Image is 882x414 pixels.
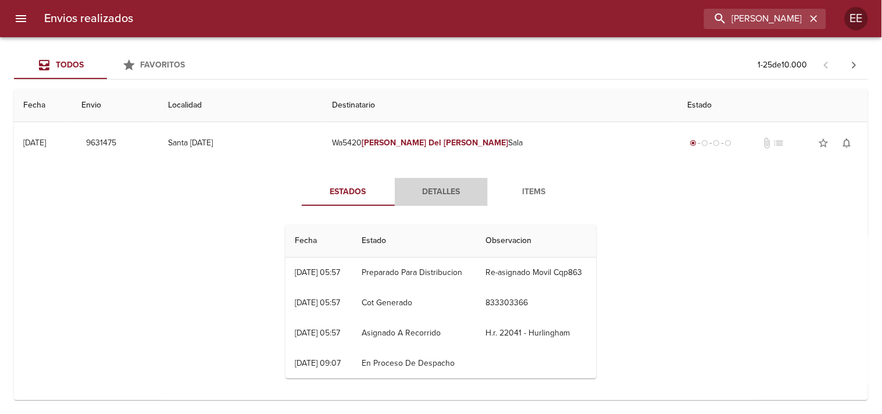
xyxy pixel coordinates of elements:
div: Generado [688,137,734,149]
div: [DATE] 05:57 [295,298,340,308]
span: No tiene documentos adjuntos [762,137,773,149]
button: 9631475 [81,133,121,154]
td: Asignado A Recorrido [353,318,477,348]
h6: Envios realizados [44,9,133,28]
span: radio_button_unchecked [702,140,709,147]
span: radio_button_checked [690,140,697,147]
th: Observacion [477,224,597,258]
span: Items [495,185,574,199]
button: Activar notificaciones [835,131,859,155]
span: Estados [309,185,388,199]
div: Tabs detalle de guia [302,178,581,206]
button: menu [7,5,35,33]
td: Santa [DATE] [159,122,323,164]
button: Agregar a favoritos [812,131,835,155]
div: [DATE] 09:07 [295,358,341,368]
span: Pagina anterior [812,59,840,70]
td: En Proceso De Despacho [353,348,477,379]
td: 833303366 [477,288,597,318]
em: Del [428,138,441,148]
div: [DATE] [23,138,46,148]
div: [DATE] 05:57 [295,267,340,277]
span: radio_button_unchecked [725,140,732,147]
p: 1 - 25 de 10.000 [758,59,808,71]
td: Re-asignado Movil Cqp863 [477,258,597,288]
th: Localidad [159,89,323,122]
div: EE [845,7,868,30]
span: 9631475 [86,136,116,151]
div: [DATE] 05:57 [295,328,340,338]
div: Tabs Envios [14,51,200,79]
th: Fecha [14,89,72,122]
th: Destinatario [323,89,678,122]
th: Envio [72,89,159,122]
span: radio_button_unchecked [713,140,720,147]
td: Cot Generado [353,288,477,318]
th: Fecha [285,224,353,258]
table: Tabla de seguimiento [285,224,597,379]
td: Wa5420 Sala [323,122,678,164]
span: star_border [818,137,830,149]
th: Estado [679,89,868,122]
span: No tiene pedido asociado [773,137,785,149]
em: [PERSON_NAME] [362,138,426,148]
td: Preparado Para Distribucion [353,258,477,288]
span: notifications_none [841,137,853,149]
div: Abrir información de usuario [845,7,868,30]
input: buscar [704,9,806,29]
span: Todos [56,60,84,70]
span: Favoritos [141,60,185,70]
span: Detalles [402,185,481,199]
th: Estado [353,224,477,258]
em: [PERSON_NAME] [444,138,508,148]
span: Pagina siguiente [840,51,868,79]
td: H.r. 22041 - Hurlingham [477,318,597,348]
